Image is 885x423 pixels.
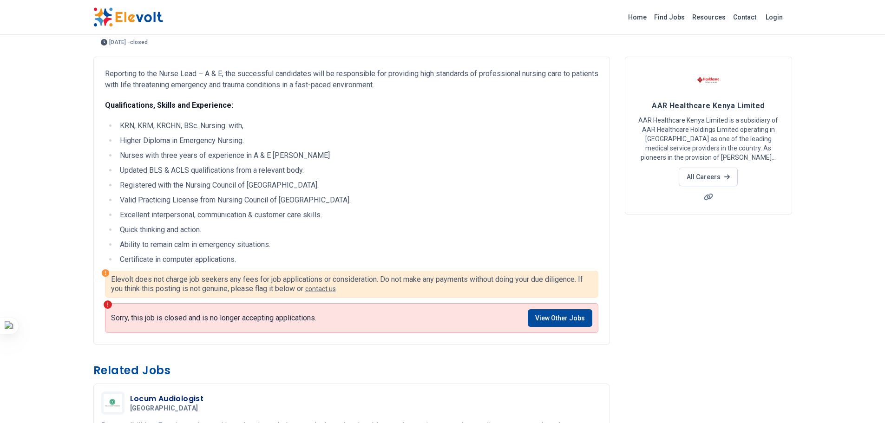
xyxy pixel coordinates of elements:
[625,226,792,356] iframe: Advertisement
[111,275,592,293] p: Elevolt does not charge job seekers any fees for job applications or consideration. Do not make a...
[105,68,598,91] p: Reporting to the Nurse Lead – A & E, the successful candidates will be responsible for providing ...
[697,68,720,91] img: AAR Healthcare Kenya Limited
[624,10,650,25] a: Home
[104,394,122,412] img: Aga khan University
[117,150,598,161] li: Nurses with three years of experience in A & E [PERSON_NAME]
[117,254,598,265] li: Certificate in computer applications.
[528,309,592,327] a: View Other Jobs
[130,393,204,404] h3: Locum Audiologist
[117,209,598,221] li: Excellent interpersonal, communication & customer care skills.
[117,165,598,176] li: Updated BLS & ACLS qualifications from a relevant body.
[688,10,729,25] a: Resources
[128,39,148,45] p: - closed
[117,195,598,206] li: Valid Practicing License from Nursing Council of [GEOGRAPHIC_DATA].
[117,180,598,191] li: Registered with the Nursing Council of [GEOGRAPHIC_DATA].
[650,10,688,25] a: Find Jobs
[679,168,738,186] a: All Careers
[636,116,780,162] p: AAR Healthcare Kenya Limited is a subsidiary of AAR Healthcare Holdings Limited operating in [GEO...
[111,313,316,323] p: Sorry, this job is closed and is no longer accepting applications.
[729,10,760,25] a: Contact
[652,101,765,110] span: AAR Healthcare Kenya Limited
[93,363,610,378] h3: Related Jobs
[117,224,598,235] li: Quick thinking and action.
[305,285,336,293] a: contact us
[117,239,598,250] li: Ability to remain calm in emergency situations.
[117,120,598,131] li: KRN, KRM, KRCHN, BSc. Nursing. with,
[760,8,788,26] a: Login
[109,39,126,45] span: [DATE]
[93,7,163,27] img: Elevolt
[117,135,598,146] li: Higher Diploma in Emergency Nursing.
[105,101,233,110] strong: Qualifications, Skills and Experience:
[130,404,198,413] span: [GEOGRAPHIC_DATA]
